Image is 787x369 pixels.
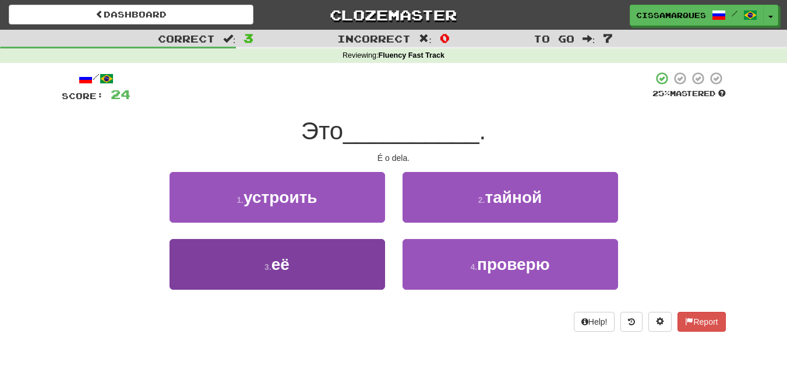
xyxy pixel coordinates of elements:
span: Это [301,117,343,145]
button: 2.тайной [403,172,618,223]
strong: Fluency Fast Track [379,51,444,59]
span: cissamarques [636,10,706,20]
span: Incorrect [337,33,411,44]
span: / [732,9,737,17]
span: : [419,34,432,44]
div: Mastered [652,89,726,99]
small: 2 . [478,195,485,205]
button: 3.её [170,239,385,290]
span: Correct [158,33,215,44]
a: Dashboard [9,5,253,24]
span: To go [534,33,574,44]
span: . [479,117,486,145]
div: / [62,71,130,86]
span: устроить [243,188,317,206]
span: __________ [343,117,479,145]
span: : [223,34,236,44]
small: 3 . [264,262,271,272]
span: 25 % [652,89,670,98]
span: 3 [243,31,253,45]
small: 4 . [470,262,477,272]
button: 4.проверю [403,239,618,290]
span: 0 [440,31,450,45]
a: cissamarques / [630,5,764,26]
button: Help! [574,312,615,332]
span: её [271,255,290,273]
span: : [583,34,595,44]
span: проверю [477,255,550,273]
span: 7 [603,31,613,45]
button: Round history (alt+y) [620,312,643,332]
span: Score: [62,91,104,101]
small: 1 . [237,195,243,205]
a: Clozemaster [271,5,516,25]
span: тайной [485,188,542,206]
button: 1.устроить [170,172,385,223]
div: É o dela. [62,152,726,164]
span: 24 [111,87,130,101]
button: Report [677,312,725,332]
